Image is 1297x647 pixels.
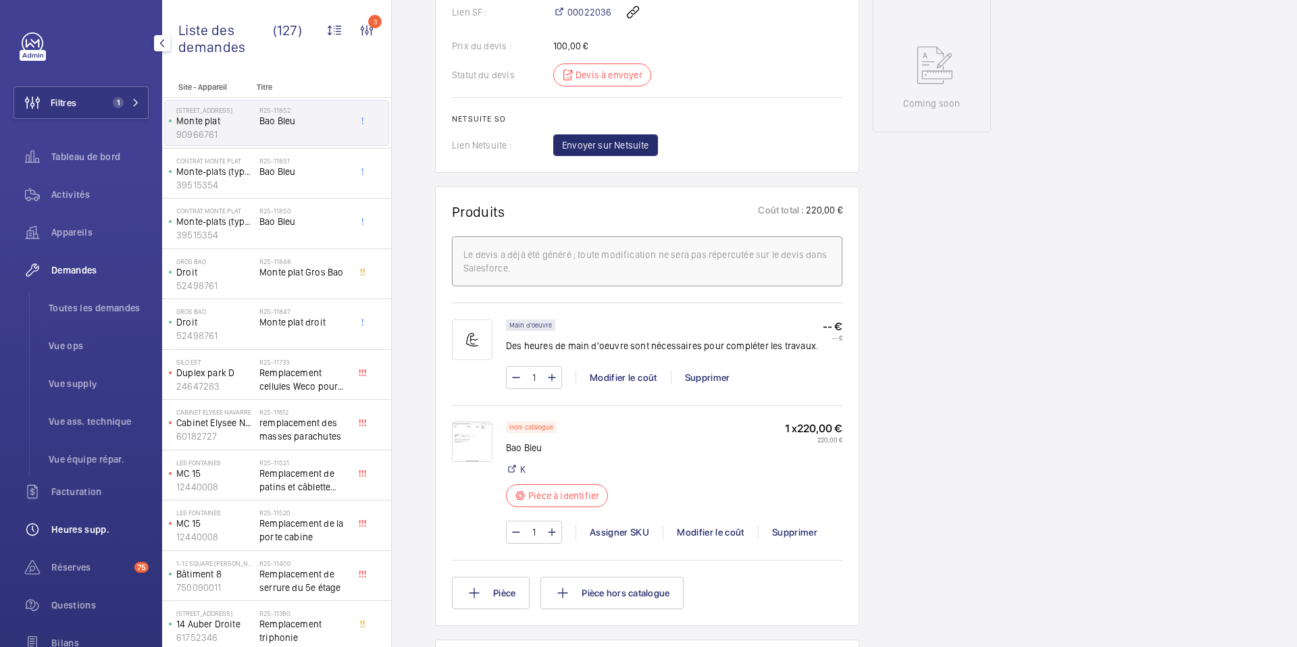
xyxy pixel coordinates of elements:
[452,114,842,124] h2: Netsuite SO
[463,248,831,275] div: Le devis a déjà été généré ; toute modification ne sera pas répercutée sur le devis dans Salesforce.
[176,408,254,416] p: CABINET ELYSEE NAVARRE
[176,416,254,430] p: Cabinet Elysee Navarre
[176,279,254,292] p: 52498761
[176,430,254,443] p: 60182727
[176,617,254,631] p: 14 Auber Droite
[758,203,804,220] p: Coût total :
[176,265,254,279] p: Droit
[176,207,254,215] p: Contrat Monte plat
[176,459,254,467] p: Les Fontaines
[176,567,254,581] p: Bâtiment 8
[49,301,149,315] span: Toutes les demandes
[805,203,842,220] p: 220,00 €
[823,334,842,342] p: -- €
[259,315,349,329] span: Monte plat droit
[259,567,349,594] span: Remplacement de serrure du 5e étage
[259,509,349,517] h2: R25-11520
[176,307,254,315] p: GROS BAO
[259,307,349,315] h2: R25-11847
[903,97,960,110] p: Coming soon
[567,5,611,19] span: 00022036
[51,523,149,536] span: Heures supp.
[452,203,505,220] h1: Produits
[176,315,254,329] p: Droit
[576,525,663,539] div: Assigner SKU
[49,339,149,353] span: Vue ops
[259,215,349,228] span: Bao Bleu
[506,339,818,353] p: Des heures de main d'oeuvre sont nécessaires pour compléter les travaux.
[51,226,149,239] span: Appareils
[51,598,149,612] span: Questions
[176,114,254,128] p: Monte plat
[671,371,744,384] div: Supprimer
[509,323,552,328] p: Main d'oeuvre
[176,517,254,530] p: MC 15
[259,408,349,416] h2: R25-11612
[176,631,254,644] p: 61752346
[259,416,349,443] span: remplacement des masses parachutes
[540,577,684,609] button: Pièce hors catalogue
[506,441,616,455] p: Bao Bleu
[176,380,254,393] p: 24647283
[49,452,149,466] span: Vue équipe répar.
[509,425,553,430] p: Hors catalogue
[178,22,273,55] span: Liste des demandes
[259,617,349,644] span: Remplacement triphonie
[113,97,124,108] span: 1
[259,257,349,265] h2: R25-11848
[176,559,254,567] p: 1-12 square [PERSON_NAME] Cachot
[663,525,758,539] div: Modifier le coût
[176,157,254,165] p: Contrat Monte plat
[553,134,658,156] button: Envoyer sur Netsuite
[758,525,831,539] div: Supprimer
[259,265,349,279] span: Monte plat Gros Bao
[176,257,254,265] p: GROS BAO
[259,517,349,544] span: Remplacement de la porte cabine
[176,165,254,178] p: Monte-plats (type epmr)
[176,358,254,366] p: SILO EST
[14,86,149,119] button: Filtres1
[553,5,611,19] a: 00022036
[49,377,149,390] span: Vue supply
[51,485,149,498] span: Facturation
[259,114,349,128] span: Bao Bleu
[259,459,349,467] h2: R25-11521
[49,415,149,428] span: Vue ass. technique
[259,358,349,366] h2: R25-11733
[51,263,149,277] span: Demandes
[259,366,349,393] span: Remplacement cellules Weco pour [PERSON_NAME]
[176,215,254,228] p: Monte-plats (type epmr)
[259,467,349,494] span: Remplacement de patins et câblette porte palière.
[176,581,254,594] p: 750090011
[452,421,492,462] img: 1757077954216-c9e11230-a459-4030-928f-92044911da72
[134,562,149,573] span: 75
[176,509,254,517] p: Les Fontaines
[176,128,254,141] p: 90966761
[259,559,349,567] h2: R25-11400
[785,436,842,444] p: 220,00 €
[520,463,526,476] a: K
[176,178,254,192] p: 39515354
[257,82,346,92] p: Titre
[162,82,251,92] p: Site - Appareil
[259,157,349,165] h2: R25-11851
[176,228,254,242] p: 39515354
[452,319,492,360] img: muscle-sm.svg
[51,188,149,201] span: Activités
[259,106,349,114] h2: R25-11852
[51,150,149,163] span: Tableau de bord
[176,106,254,114] p: [STREET_ADDRESS]
[176,530,254,544] p: 12440008
[452,577,530,609] button: Pièce
[176,609,254,617] p: [STREET_ADDRESS]
[176,329,254,342] p: 52498761
[176,467,254,480] p: MC 15
[562,138,649,152] span: Envoyer sur Netsuite
[259,207,349,215] h2: R25-11850
[176,366,254,380] p: Duplex park D
[51,561,129,574] span: Réserves
[823,319,842,334] p: -- €
[785,421,842,436] p: 1 x 220,00 €
[259,165,349,178] span: Bao Bleu
[259,609,349,617] h2: R25-11380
